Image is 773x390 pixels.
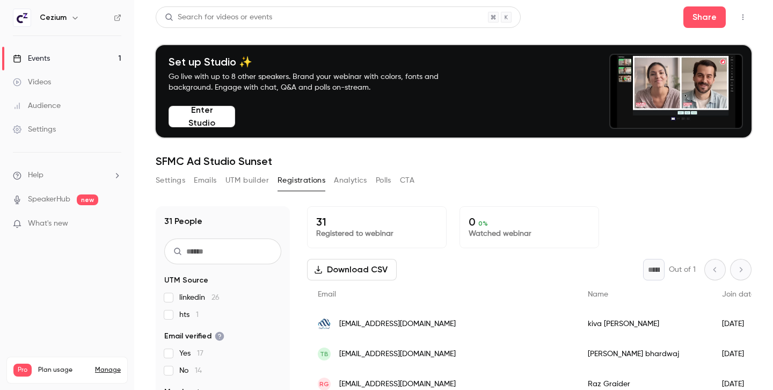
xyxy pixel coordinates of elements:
[13,364,32,377] span: Pro
[13,100,61,111] div: Audience
[179,348,203,359] span: Yes
[577,339,711,369] div: [PERSON_NAME] bhardwaj
[38,366,89,374] span: Plan usage
[13,53,50,64] div: Events
[13,124,56,135] div: Settings
[77,194,98,205] span: new
[683,6,726,28] button: Share
[669,264,696,275] p: Out of 1
[316,215,437,228] p: 31
[339,319,456,330] span: [EMAIL_ADDRESS][DOMAIN_NAME]
[194,172,216,189] button: Emails
[711,339,766,369] div: [DATE]
[469,215,590,228] p: 0
[588,291,608,298] span: Name
[179,292,220,303] span: linkedin
[196,311,199,319] span: 1
[13,9,31,26] img: Cezium
[169,106,235,127] button: Enter Studio
[95,366,121,374] a: Manage
[13,77,51,88] div: Videos
[339,349,456,360] span: [EMAIL_ADDRESS][DOMAIN_NAME]
[156,172,185,189] button: Settings
[469,228,590,239] p: Watched webinar
[28,170,43,181] span: Help
[225,172,269,189] button: UTM builder
[320,349,329,359] span: tb
[319,379,329,389] span: RG
[169,71,464,93] p: Go live with up to 8 other speakers. Brand your webinar with colors, fonts and background. Engage...
[577,309,711,339] div: kiva [PERSON_NAME]
[108,219,121,229] iframe: Noticeable Trigger
[164,215,202,228] h1: 31 People
[164,275,208,286] span: UTM Source
[711,309,766,339] div: [DATE]
[164,331,224,342] span: Email verified
[318,317,331,330] img: cloud4good.com
[156,155,752,168] h1: SFMC Ad Studio Sunset
[339,379,456,390] span: [EMAIL_ADDRESS][DOMAIN_NAME]
[195,367,202,374] span: 14
[278,172,325,189] button: Registrations
[28,218,68,229] span: What's new
[28,194,70,205] a: SpeakerHub
[165,12,272,23] div: Search for videos or events
[334,172,367,189] button: Analytics
[316,228,437,239] p: Registered to webinar
[307,259,397,280] button: Download CSV
[478,220,488,227] span: 0 %
[212,294,220,301] span: 26
[722,291,755,298] span: Join date
[40,12,67,23] h6: Cezium
[400,172,414,189] button: CTA
[318,291,336,298] span: Email
[13,170,121,181] li: help-dropdown-opener
[179,309,199,320] span: hts
[197,350,203,357] span: 17
[169,55,464,68] h4: Set up Studio ✨
[179,365,202,376] span: No
[376,172,391,189] button: Polls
